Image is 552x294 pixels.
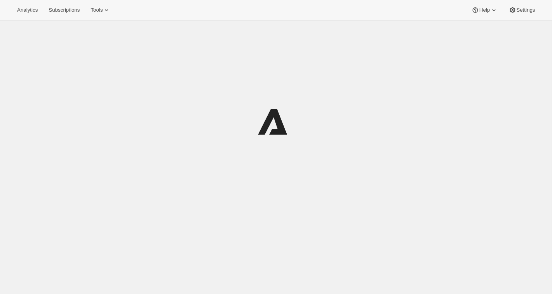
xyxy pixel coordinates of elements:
[467,5,502,16] button: Help
[12,5,42,16] button: Analytics
[44,5,84,16] button: Subscriptions
[504,5,540,16] button: Settings
[91,7,103,13] span: Tools
[86,5,115,16] button: Tools
[49,7,80,13] span: Subscriptions
[516,7,535,13] span: Settings
[479,7,489,13] span: Help
[17,7,38,13] span: Analytics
